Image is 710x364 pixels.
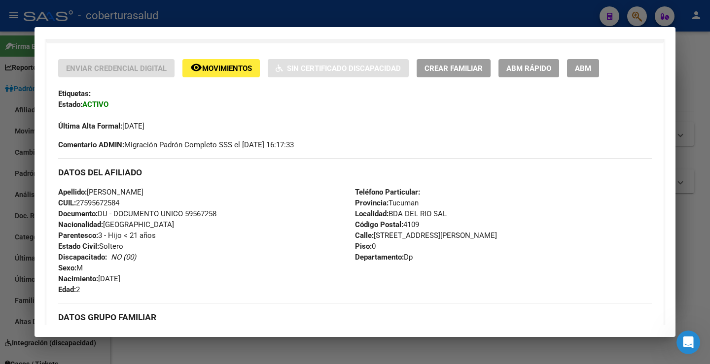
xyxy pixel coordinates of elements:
strong: Teléfono Particular: [355,188,420,197]
span: Tucuman [355,199,419,207]
strong: Provincia: [355,199,389,207]
strong: Nacimiento: [58,274,98,283]
span: M [58,264,83,272]
strong: Departamento: [355,253,404,262]
span: Dp [355,253,413,262]
strong: Documento: [58,209,98,218]
span: 27595672584 [58,199,119,207]
strong: ACTIVO [82,100,108,109]
strong: Nacionalidad: [58,220,103,229]
span: Movimientos [202,64,252,73]
span: [STREET_ADDRESS][PERSON_NAME] [355,231,497,240]
span: DU - DOCUMENTO UNICO 59567258 [58,209,216,218]
span: BDA DEL RIO SAL [355,209,447,218]
button: Crear Familiar [417,59,491,77]
span: ABM [575,64,591,73]
strong: Código Postal: [355,220,403,229]
strong: Apellido: [58,188,87,197]
span: Sin Certificado Discapacidad [287,64,401,73]
strong: Edad: [58,285,76,294]
span: 0 [355,242,376,251]
span: Enviar Credencial Digital [66,64,167,73]
h3: DATOS DEL AFILIADO [58,167,652,178]
strong: CUIL: [58,199,76,207]
span: Crear Familiar [425,64,483,73]
strong: Estado Civil: [58,242,99,251]
mat-icon: remove_red_eye [190,62,202,73]
strong: Última Alta Formal: [58,122,122,131]
span: ABM Rápido [506,64,551,73]
strong: Comentario ADMIN: [58,140,124,149]
strong: Estado: [58,100,82,109]
span: Soltero [58,242,123,251]
strong: Etiquetas: [58,89,91,98]
span: [DATE] [58,122,144,131]
h3: DATOS GRUPO FAMILIAR [58,312,652,323]
button: Movimientos [182,59,260,77]
i: NO (00) [111,253,136,262]
span: 4109 [355,220,419,229]
strong: Sexo: [58,264,76,272]
button: Enviar Credencial Digital [58,59,175,77]
button: ABM Rápido [498,59,559,77]
span: [PERSON_NAME] [58,188,143,197]
strong: Parentesco: [58,231,98,240]
strong: Piso: [355,242,372,251]
button: Sin Certificado Discapacidad [268,59,409,77]
button: ABM [567,59,599,77]
strong: Calle: [355,231,374,240]
strong: Localidad: [355,209,389,218]
span: Migración Padrón Completo SSS el [DATE] 16:17:33 [58,139,294,150]
strong: Discapacitado: [58,253,107,262]
iframe: Intercom live chat [676,331,700,354]
span: [GEOGRAPHIC_DATA] [58,220,174,229]
span: 3 - Hijo < 21 años [58,231,156,240]
span: [DATE] [58,274,120,283]
span: 2 [58,285,80,294]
